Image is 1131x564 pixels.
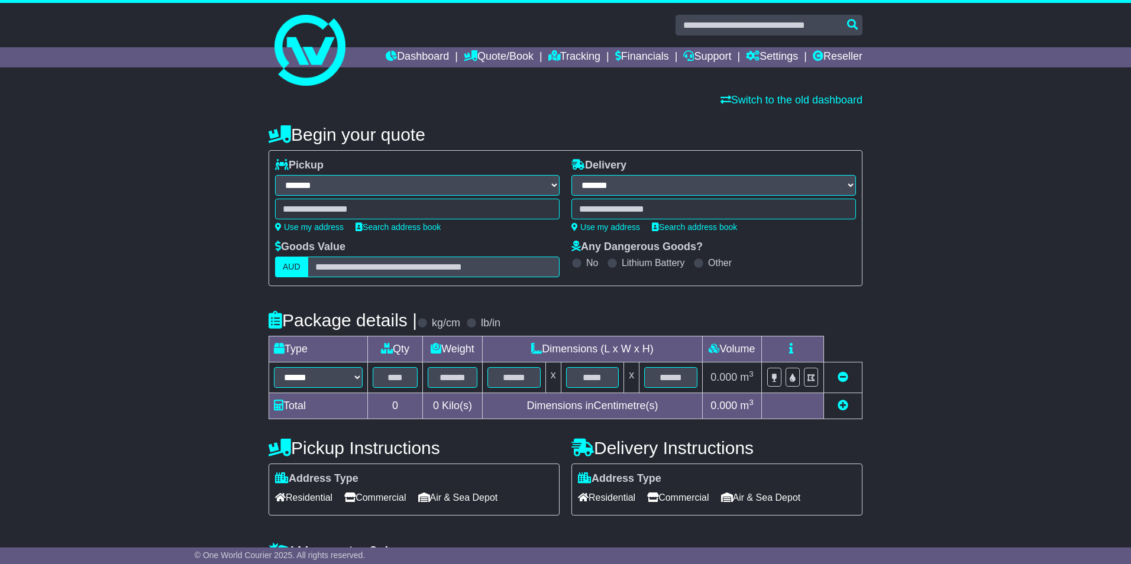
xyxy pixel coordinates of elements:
[269,125,862,144] h4: Begin your quote
[622,257,685,268] label: Lithium Battery
[545,362,561,393] td: x
[386,47,449,67] a: Dashboard
[652,222,737,232] a: Search address book
[275,257,308,277] label: AUD
[269,310,417,330] h4: Package details |
[578,488,635,507] span: Residential
[838,400,848,411] a: Add new item
[433,400,439,411] span: 0
[710,371,737,383] span: 0.000
[571,241,703,254] label: Any Dangerous Goods?
[269,393,368,419] td: Total
[275,159,324,172] label: Pickup
[368,393,423,419] td: 0
[275,488,332,507] span: Residential
[464,47,534,67] a: Quote/Book
[710,400,737,411] span: 0.000
[683,47,731,67] a: Support
[368,336,423,362] td: Qty
[418,488,498,507] span: Air & Sea Depot
[432,317,460,330] label: kg/cm
[746,47,798,67] a: Settings
[721,488,801,507] span: Air & Sea Depot
[482,393,702,419] td: Dimensions in Centimetre(s)
[571,159,626,172] label: Delivery
[838,371,848,383] a: Remove this item
[749,369,754,378] sup: 3
[708,257,732,268] label: Other
[740,371,754,383] span: m
[740,400,754,411] span: m
[813,47,862,67] a: Reseller
[749,398,754,407] sup: 3
[356,222,441,232] a: Search address book
[548,47,600,67] a: Tracking
[275,222,344,232] a: Use my address
[481,317,500,330] label: lb/in
[423,336,483,362] td: Weight
[482,336,702,362] td: Dimensions (L x W x H)
[423,393,483,419] td: Kilo(s)
[578,472,661,485] label: Address Type
[195,550,366,560] span: © One World Courier 2025. All rights reserved.
[269,336,368,362] td: Type
[615,47,669,67] a: Financials
[275,472,358,485] label: Address Type
[269,542,862,562] h4: Warranty & Insurance
[702,336,761,362] td: Volume
[344,488,406,507] span: Commercial
[275,241,345,254] label: Goods Value
[647,488,709,507] span: Commercial
[720,94,862,106] a: Switch to the old dashboard
[586,257,598,268] label: No
[571,438,862,458] h4: Delivery Instructions
[571,222,640,232] a: Use my address
[269,438,560,458] h4: Pickup Instructions
[624,362,639,393] td: x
